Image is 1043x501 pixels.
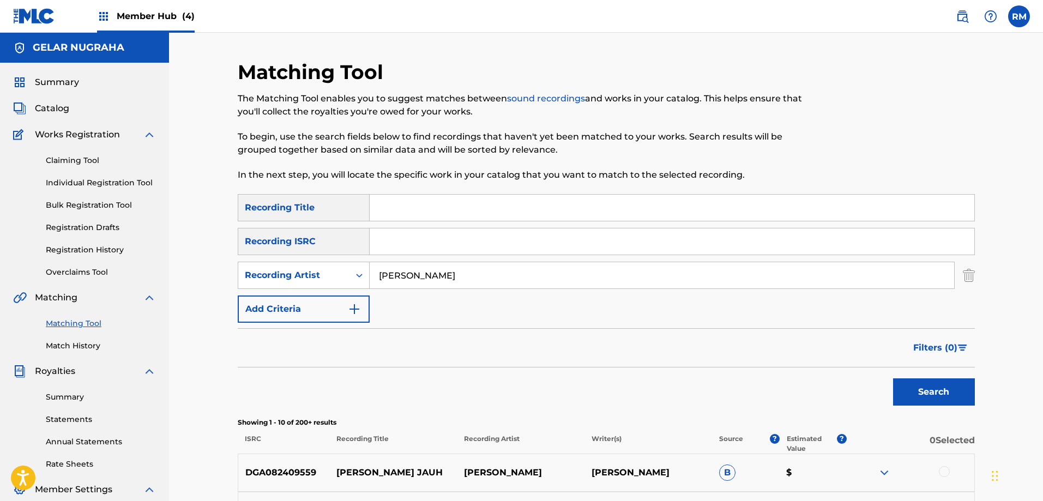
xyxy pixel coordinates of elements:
[46,200,156,211] a: Bulk Registration Tool
[13,76,79,89] a: SummarySummary
[46,222,156,233] a: Registration Drafts
[963,262,975,289] img: Delete Criterion
[984,10,997,23] img: help
[35,102,69,115] span: Catalog
[913,341,957,354] span: Filters ( 0 )
[1008,5,1030,27] div: User Menu
[13,483,26,496] img: Member Settings
[46,244,156,256] a: Registration History
[143,365,156,378] img: expand
[46,391,156,403] a: Summary
[837,434,847,444] span: ?
[893,378,975,406] button: Search
[719,464,735,481] span: B
[238,168,805,182] p: In the next step, you will locate the specific work in your catalog that you want to match to the...
[46,340,156,352] a: Match History
[143,291,156,304] img: expand
[457,434,584,454] p: Recording Artist
[13,102,26,115] img: Catalog
[143,128,156,141] img: expand
[117,10,195,22] span: Member Hub
[238,130,805,156] p: To begin, use the search fields below to find recordings that haven't yet been matched to your wo...
[329,434,456,454] p: Recording Title
[238,418,975,427] p: Showing 1 - 10 of 200+ results
[97,10,110,23] img: Top Rightsholders
[13,8,55,24] img: MLC Logo
[35,365,75,378] span: Royalties
[847,434,974,454] p: 0 Selected
[13,365,26,378] img: Royalties
[992,460,998,492] div: Seret
[348,303,361,316] img: 9d2ae6d4665cec9f34b9.svg
[719,434,743,454] p: Source
[46,436,156,448] a: Annual Statements
[238,466,330,479] p: DGA082409559
[46,318,156,329] a: Matching Tool
[13,291,27,304] img: Matching
[770,434,780,444] span: ?
[980,5,1002,27] div: Help
[182,11,195,21] span: (4)
[35,291,77,304] span: Matching
[1012,330,1043,418] iframe: Resource Center
[457,466,584,479] p: [PERSON_NAME]
[35,128,120,141] span: Works Registration
[956,10,969,23] img: search
[951,5,973,27] a: Public Search
[238,434,329,454] p: ISRC
[46,155,156,166] a: Claiming Tool
[13,76,26,89] img: Summary
[238,60,389,84] h2: Matching Tool
[329,466,457,479] p: [PERSON_NAME] JAUH
[46,177,156,189] a: Individual Registration Tool
[13,102,69,115] a: CatalogCatalog
[988,449,1043,501] div: Widget Obrolan
[35,76,79,89] span: Summary
[143,483,156,496] img: expand
[584,434,712,454] p: Writer(s)
[584,466,712,479] p: [PERSON_NAME]
[13,128,27,141] img: Works Registration
[35,483,112,496] span: Member Settings
[245,269,343,282] div: Recording Artist
[958,345,967,351] img: filter
[13,41,26,55] img: Accounts
[46,458,156,470] a: Rate Sheets
[46,267,156,278] a: Overclaims Tool
[238,92,805,118] p: The Matching Tool enables you to suggest matches between and works in your catalog. This helps en...
[988,449,1043,501] iframe: Chat Widget
[779,466,847,479] p: $
[787,434,837,454] p: Estimated Value
[46,414,156,425] a: Statements
[238,194,975,411] form: Search Form
[878,466,891,479] img: expand
[33,41,124,54] h5: GELAR NUGRAHA
[507,93,585,104] a: sound recordings
[907,334,975,361] button: Filters (0)
[238,295,370,323] button: Add Criteria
